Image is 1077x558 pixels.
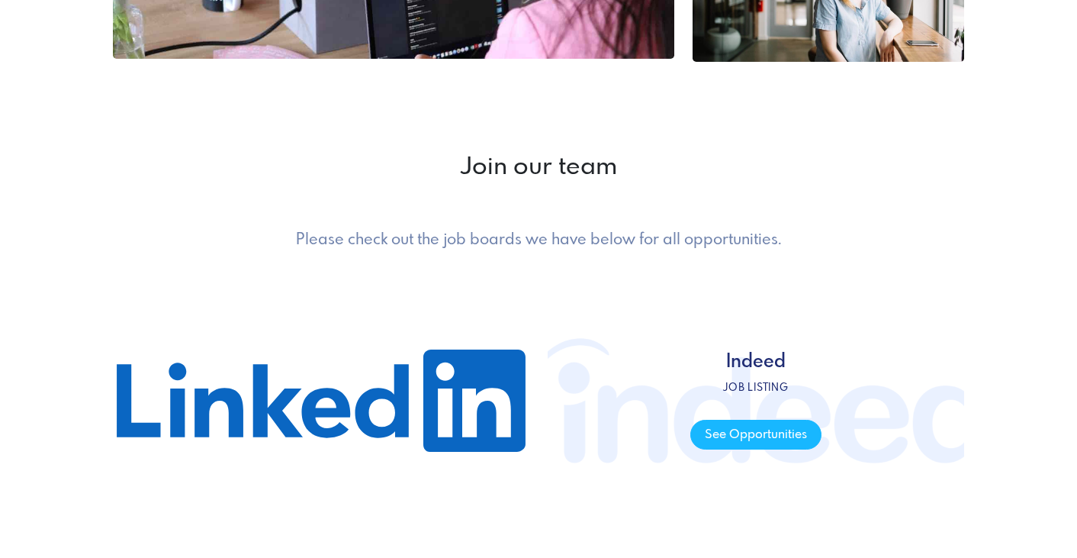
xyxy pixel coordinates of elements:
[690,380,821,395] p: Job listing
[220,231,858,250] h5: Please check out the job boards we have below for all opportunities.
[690,352,821,374] h4: Indeed
[690,420,821,450] span: See Opportunities
[548,286,964,515] a: Indeed Job listing See Opportunities
[113,153,964,182] h2: Join our team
